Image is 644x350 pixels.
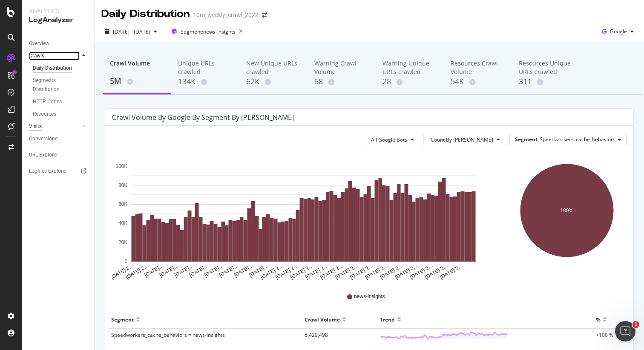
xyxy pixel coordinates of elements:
[33,110,56,119] div: Resources
[380,313,395,326] div: Trend
[34,50,76,56] div: Domain Overview
[178,59,233,76] div: Unique URLs crawled
[598,25,637,38] button: Google
[508,153,625,281] svg: A chart.
[29,7,87,15] div: Analytics
[451,76,505,87] div: 54K
[29,39,49,48] div: Overview
[33,97,88,106] a: HTTP Codes
[596,313,601,326] div: %
[596,331,613,339] span: +100 %
[29,51,80,60] a: Crawls
[314,76,369,87] div: 68
[371,136,407,143] span: All Google Bots
[118,220,127,226] text: 40K
[451,59,505,76] div: Resources Crawl Volume
[431,136,493,143] span: Count By Day
[262,12,267,18] div: arrow-right-arrow-left
[112,153,495,281] svg: A chart.
[33,110,88,119] a: Resources
[118,182,127,188] text: 80K
[29,51,44,60] div: Crawls
[110,59,164,75] div: Crawl Volume
[14,22,20,29] img: website_grey.svg
[22,22,94,29] div: Domain: [DOMAIN_NAME]
[125,259,128,265] text: 0
[33,64,88,73] a: Daily Distribution
[29,167,88,176] a: Logfiles Explorer
[515,136,538,143] span: Segment
[33,76,88,94] a: Segments Distribution
[168,25,246,38] button: Segment:news-insights
[29,122,80,131] a: Visits
[29,39,88,48] a: Overview
[632,321,639,328] span: 1
[101,7,190,21] div: Daily Distribution
[305,313,340,326] div: Crawl Volume
[193,11,259,19] div: 10m_weekly_crawl_2022
[560,208,573,213] text: 100%
[111,313,134,326] div: Segment
[111,331,225,339] span: Speedworkers_cache_behaviors = news-insights
[29,151,88,159] a: URL Explorer
[33,97,62,106] div: HTTP Codes
[29,151,58,159] div: URL Explorer
[29,122,42,131] div: Visits
[423,133,507,146] button: Count By [PERSON_NAME]
[246,76,301,87] div: 62K
[95,50,141,56] div: Keywords by Traffic
[14,14,20,20] img: logo_orange.svg
[382,59,437,76] div: Warning Unique URLs crawled
[110,76,164,87] div: 5M
[118,239,127,245] text: 20K
[354,293,385,300] span: news-insights
[29,167,67,176] div: Logfiles Explorer
[33,76,80,94] div: Segments Distribution
[29,134,88,143] a: Conversions
[615,321,635,341] iframe: Intercom live chat
[178,76,233,87] div: 134K
[86,49,93,56] img: tab_keywords_by_traffic_grey.svg
[115,163,127,169] text: 100K
[519,76,573,87] div: 311
[305,331,328,339] span: 5,429,498
[118,202,127,208] text: 60K
[181,28,236,35] span: Segment: news-insights
[364,133,421,146] button: All Google Bots
[29,15,87,25] div: LogAnalyzer
[113,28,150,35] span: [DATE] - [DATE]
[540,136,615,143] span: Speedworkers_cache_behaviors
[33,64,72,73] div: Daily Distribution
[112,113,294,122] div: Crawl Volume by google by Segment by [PERSON_NAME]
[29,134,57,143] div: Conversions
[314,59,369,76] div: Warning Crawl Volume
[25,49,32,56] img: tab_domain_overview_orange.svg
[519,59,573,76] div: Resources Unique URLs crawled
[24,14,42,20] div: v 4.0.25
[101,25,161,38] button: [DATE] - [DATE]
[610,28,627,35] span: Google
[246,59,301,76] div: New Unique URLs crawled
[382,76,437,87] div: 28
